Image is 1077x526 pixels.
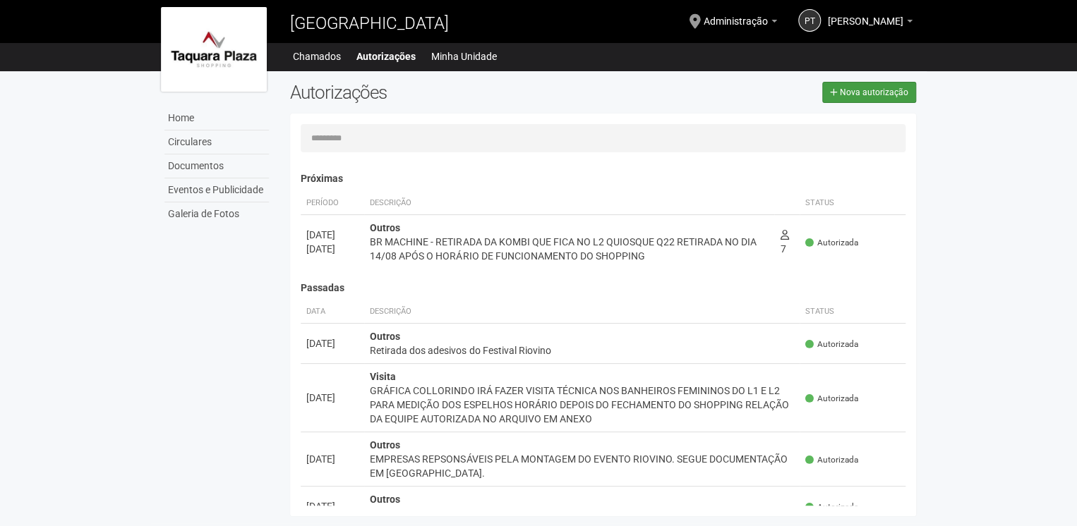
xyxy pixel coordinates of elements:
[370,343,794,357] div: Retirada dos adesivos do Festival Riovino
[364,192,774,215] th: Descrição
[370,452,794,480] div: EMPRESAS REPSONSÁVEIS PELA MONTAGEM DO EVENTO RIOVINO. SEGUE DOCUMENTAÇÃO EM [GEOGRAPHIC_DATA].
[805,237,858,249] span: Autorizada
[800,192,905,215] th: Status
[828,2,903,27] span: Pablo Turl Iamim
[301,192,364,215] th: Período
[290,13,449,33] span: [GEOGRAPHIC_DATA]
[798,9,821,32] a: PT
[805,501,858,513] span: Autorizada
[780,229,788,255] span: 7
[301,173,905,184] h4: Próximas
[370,235,769,263] div: BR MACHINE - RETIRADA DA KOMBI QUE FICA NO L2 QUIOSQUE Q22 RETIRADA NO DIA 14/08 APÓS O HORÁRIO D...
[306,336,359,350] div: [DATE]
[805,393,858,405] span: Autorizada
[164,130,269,154] a: Circulares
[301,283,905,293] h4: Passadas
[306,452,359,466] div: [DATE]
[704,18,777,29] a: Administração
[306,228,359,242] div: [DATE]
[306,391,359,405] div: [DATE]
[356,47,416,66] a: Autorizações
[370,384,794,426] div: GRÁFICA COLLORINDO IRÁ FAZER VISITA TÉCNICA NOS BANHEIROS FEMININOS DO L1 E L2 PARA MEDIÇÃO DOS E...
[370,494,400,505] strong: Outros
[164,106,269,130] a: Home
[290,82,592,103] h2: Autorizações
[370,222,400,233] strong: Outros
[301,300,364,324] th: Data
[431,47,497,66] a: Minha Unidade
[840,87,908,97] span: Nova autorização
[293,47,341,66] a: Chamados
[164,178,269,202] a: Eventos e Publicidade
[370,439,400,451] strong: Outros
[370,371,396,382] strong: Visita
[704,2,768,27] span: Administração
[805,338,858,350] span: Autorizada
[164,154,269,178] a: Documentos
[800,300,905,324] th: Status
[364,300,800,324] th: Descrição
[805,454,858,466] span: Autorizada
[161,7,267,92] img: logo.jpg
[822,82,916,103] a: Nova autorização
[164,202,269,226] a: Galeria de Fotos
[306,499,359,513] div: [DATE]
[306,242,359,256] div: [DATE]
[828,18,913,29] a: [PERSON_NAME]
[370,331,400,342] strong: Outros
